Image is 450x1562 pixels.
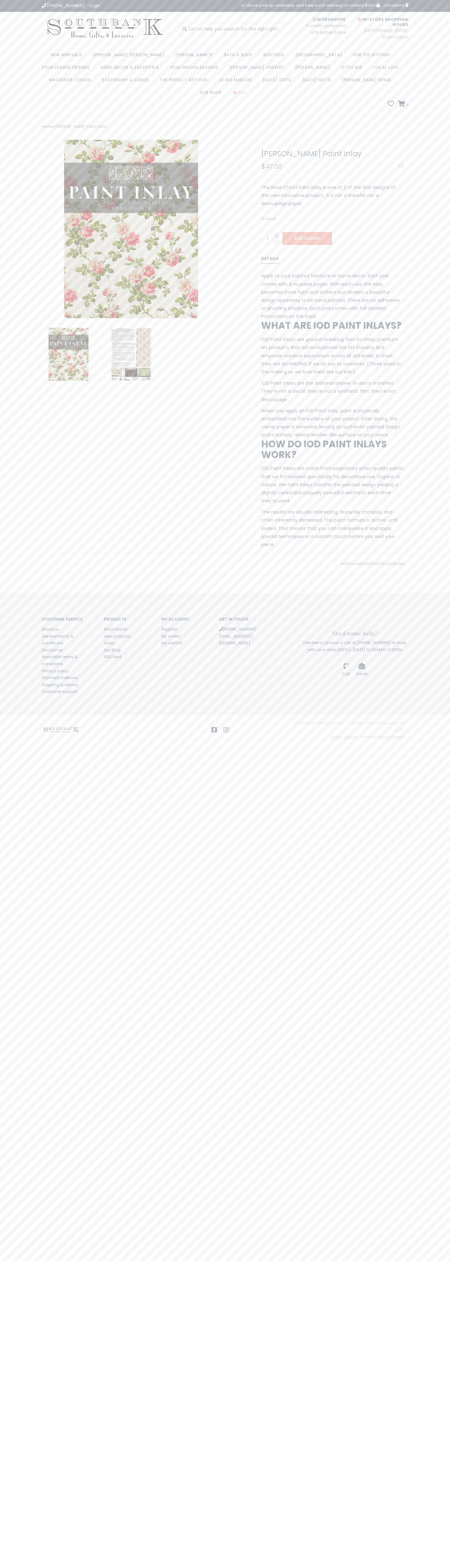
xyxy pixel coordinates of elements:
p: Apply to your painted furniture or home decor. Each pad comes with 8 reusable pages. With each us... [261,272,404,320]
a: [GEOGRAPHIC_DATA] [296,50,345,63]
span: Feel free to give us a call at [PHONE_NUMBER] or shop with us in store [DATE]-[DATE] 10:00AM to 5... [303,640,406,652]
h4: Get in touch [219,617,267,621]
a: Locations [382,3,409,7]
a: About us [42,626,59,632]
a: Iron Orchid Designs [170,63,222,76]
b: HOW DO IOD PAINT INLAYS WORK? [261,437,387,461]
p: When you apply an IOD Paint Inlay, paint is physically embedded into the surface of your project.... [261,407,404,439]
a: Stationery & Cards [102,76,152,88]
div: Southbank Gift Company -- Home, Gifts, and Luxuries © 2025 - Powered by [281,720,404,741]
a: Details [261,255,279,264]
a: [PHONE_NUMBER] [219,626,256,632]
a: Four Legged Friends [42,63,93,76]
a: [DATE] Gifts [263,76,295,88]
div: > [37,123,225,130]
a: The perfect gift for: [160,76,212,88]
h4: Customer service [42,617,95,621]
a: Privacy policy [42,668,69,674]
a: Instagram Southbank Gift Company [221,727,232,733]
a: Lightspeed [382,734,404,740]
span: $47.00 [261,162,282,171]
a: [PERSON_NAME] Jewelry [229,63,288,76]
h1: [PERSON_NAME] Paint Inlay [261,149,404,158]
a: [PERSON_NAME]® [175,50,216,63]
h4: My account [161,617,209,621]
span: In-Store Shopping Hours [358,17,409,27]
a: Customer support [42,689,78,694]
a: + [274,232,279,238]
a: [DATE] Gifts [302,76,334,88]
a: Home [42,124,53,129]
a: [PHONE_NUMBER] [42,3,85,9]
a: Login [89,3,100,9]
h4: Products [104,617,152,621]
a: - [274,238,279,244]
a: Sale [233,88,251,101]
a: Payment methods [42,675,78,680]
img: Rose Chintz Paint Inlay [42,140,220,318]
p: IOD Paint Inlays are the artisanal answer to decor transfers. They’re not a decal; they’re not a ... [261,379,404,404]
a: Our Blog [104,647,121,653]
span: [DATE] through [DATE]: 10am to 5pm [355,27,409,40]
a: Add to wishlist [341,561,369,566]
div: The Rose Chintz Paint Inlay is one of 2 of the first designs of this new innovative product. It i... [256,184,409,208]
a: Register [161,626,177,632]
p: IOD Paint Inlays are made from proprietary artist-quality paints that we formulated specifically ... [261,464,404,505]
span: In stock [261,216,276,221]
span: Locations [385,2,409,8]
a: [EMAIL_ADDRESS][DOMAIN_NAME] [219,633,253,646]
a: My orders [161,633,180,639]
a: Little Bee [341,63,366,76]
a: Disclaimer [42,647,63,653]
a: Shipping & returns [42,682,78,687]
a: Bath & Body [224,50,256,63]
a: Home Decor & Essentials [101,63,162,76]
span: 0 [405,102,409,107]
a: [PERSON_NAME] [PERSON_NAME] [93,50,168,63]
b: WHAT ARE IOD PAINT INLAYS? [261,319,401,332]
a: RSS feed [104,654,121,660]
a: General terms & conditions [42,633,73,646]
span: Currently postponed until further notice [298,22,346,36]
a: Email [356,664,367,677]
a: Our Blog [200,88,225,101]
p: The results are visually interesting, texturally complex, and often inherently distressed. The pa... [261,508,404,549]
img: Rose Chintz Paint Inlay [42,328,95,381]
input: Let us help you search for the right gift! [179,23,293,35]
a: [PERSON_NAME] Paint Inlay [55,124,107,129]
a: Add to cart [282,232,332,245]
span: Add to cart [294,236,320,241]
a: [PERSON_NAME] Spade [342,76,395,88]
span: Workshops [313,17,346,22]
a: Newsletter terms & conditions [42,654,78,667]
div: / [335,560,404,567]
a: [PERSON_NAME] [295,63,334,76]
a: MacKenzie-Childs [49,76,94,88]
a: All products [104,626,127,632]
img: Southbank Gift Company -- Home, Gifts, and Luxuries [42,17,169,41]
a: My wishlist [161,640,182,646]
span: in-store pick up available and free local delivery on orders $25+ [241,3,380,7]
h3: Need some help? [301,630,409,636]
a: Le Bee Marché [220,76,255,88]
span: [PHONE_NUMBER] [47,3,85,9]
a: Call [342,664,350,677]
a: Local Love [373,63,402,76]
a: New Arrivals [51,50,85,63]
a: Add to wishlist [399,163,404,170]
a: Austin Theme [330,734,357,740]
a: New products [104,633,131,639]
a: Sales [104,640,115,646]
p: IOD Paint Inlays are ground-breaking, first-in-class, premium art products that will revolutioniz... [261,336,404,376]
img: Rose Chintz Paint Inlay [105,328,158,381]
img: logo [42,727,80,733]
a: Add to compare [371,561,404,566]
a: For the Kitchen [353,50,393,63]
a: 0 [398,101,409,108]
a: Boutique [263,50,288,63]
